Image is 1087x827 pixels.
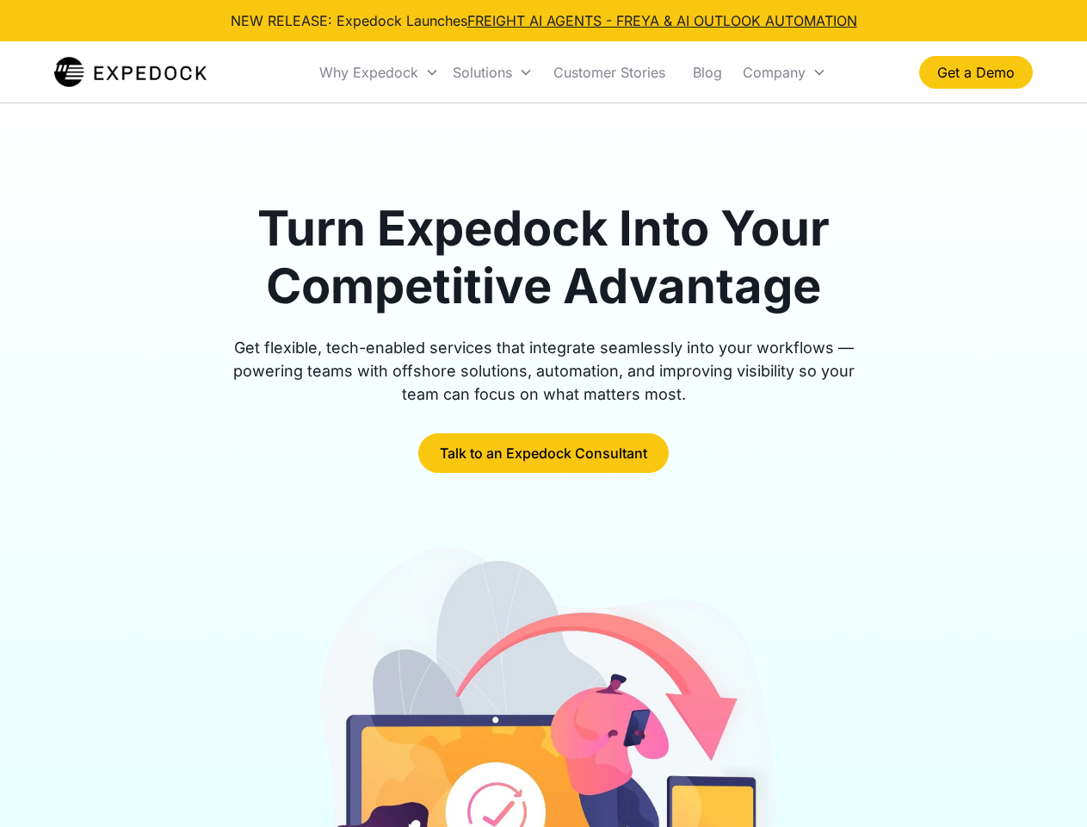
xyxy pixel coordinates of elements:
[213,336,874,406] div: Get flexible, tech-enabled services that integrate seamlessly into your workflows — powering team...
[319,64,418,81] div: Why Expedock
[919,56,1033,89] a: Get a Demo
[679,43,736,102] a: Blog
[540,43,679,102] a: Customer Stories
[54,55,207,90] img: Expedock Logo
[312,43,446,102] div: Why Expedock
[1001,744,1087,827] iframe: Chat Widget
[231,10,857,31] div: NEW RELEASE: Expedock Launches
[743,64,806,81] div: Company
[736,43,833,102] div: Company
[213,200,874,315] h1: Turn Expedock Into Your Competitive Advantage
[446,43,540,102] div: Solutions
[418,433,669,473] a: Talk to an Expedock Consultant
[54,55,207,90] a: home
[467,12,857,29] a: FREIGHT AI AGENTS - FREYA & AI OUTLOOK AUTOMATION
[453,64,512,81] div: Solutions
